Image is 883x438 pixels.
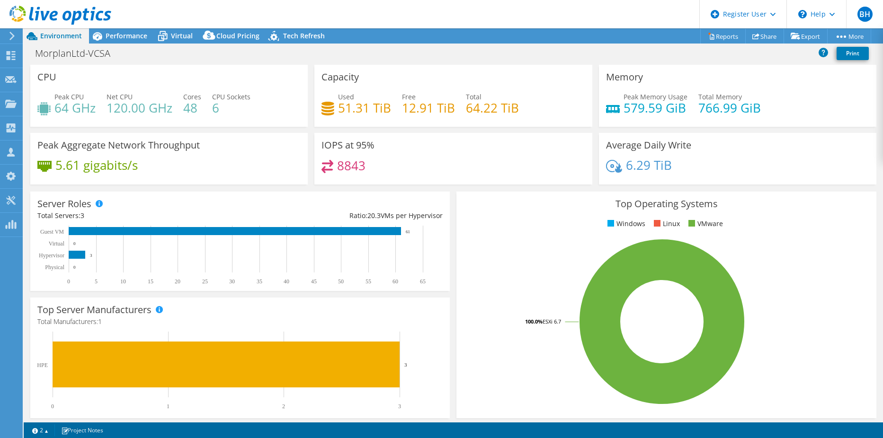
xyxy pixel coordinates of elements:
text: Guest VM [40,228,64,235]
text: 1 [167,403,169,410]
li: VMware [686,219,723,229]
h4: 8843 [337,160,366,171]
text: Physical [45,264,64,271]
text: 5 [95,278,98,285]
text: 3 [90,253,92,258]
text: 65 [420,278,426,285]
a: Print [837,47,869,60]
h3: Capacity [321,72,359,82]
h4: 6.29 TiB [626,160,672,170]
a: 2 [26,424,55,436]
h4: 579.59 GiB [624,103,687,113]
h3: Average Daily Write [606,140,691,150]
span: 3 [80,211,84,220]
h1: MorplanLtd-VCSA [31,48,125,59]
span: CPU Sockets [212,92,250,101]
tspan: 100.0% [525,318,543,325]
h4: 120.00 GHz [107,103,172,113]
text: 50 [338,278,344,285]
h4: 64.22 TiB [466,103,519,113]
a: More [827,29,871,44]
text: 61 [406,229,410,234]
text: 15 [148,278,153,285]
a: Export [784,29,828,44]
span: BH [857,7,873,22]
text: 10 [120,278,126,285]
h3: IOPS at 95% [321,140,375,150]
li: Linux [651,219,680,229]
h4: Total Manufacturers: [37,316,443,327]
text: 2 [282,403,285,410]
tspan: ESXi 6.7 [543,318,561,325]
h3: Top Operating Systems [464,199,869,209]
span: Free [402,92,416,101]
text: Hypervisor [39,252,64,259]
text: Virtual [49,240,65,247]
span: Total Memory [698,92,742,101]
span: 1 [98,317,102,326]
h4: 64 GHz [54,103,96,113]
text: 0 [73,241,76,246]
a: Reports [700,29,746,44]
text: 35 [257,278,262,285]
h3: Top Server Manufacturers [37,305,152,315]
text: 20 [175,278,180,285]
a: Project Notes [54,424,110,436]
span: Performance [106,31,147,40]
h4: 51.31 TiB [338,103,391,113]
text: 3 [404,362,407,368]
text: 0 [67,278,70,285]
span: 20.3 [367,211,381,220]
h3: Memory [606,72,643,82]
h4: 12.91 TiB [402,103,455,113]
text: 55 [366,278,371,285]
text: HPE [37,362,48,368]
text: 0 [73,265,76,270]
div: Ratio: VMs per Hypervisor [240,210,443,221]
text: 45 [311,278,317,285]
h4: 766.99 GiB [698,103,761,113]
span: Total [466,92,482,101]
text: 0 [51,403,54,410]
text: 30 [229,278,235,285]
text: 25 [202,278,208,285]
span: Used [338,92,354,101]
span: Peak CPU [54,92,84,101]
svg: \n [798,10,807,18]
h3: CPU [37,72,56,82]
text: 3 [398,403,401,410]
a: Share [745,29,784,44]
h4: 5.61 gigabits/s [55,160,138,170]
span: Tech Refresh [283,31,325,40]
h4: 6 [212,103,250,113]
h4: 48 [183,103,201,113]
text: 40 [284,278,289,285]
span: Cloud Pricing [216,31,259,40]
span: Net CPU [107,92,133,101]
li: Windows [605,219,645,229]
text: 60 [392,278,398,285]
div: Total Servers: [37,210,240,221]
span: Peak Memory Usage [624,92,687,101]
h3: Server Roles [37,199,91,209]
h3: Peak Aggregate Network Throughput [37,140,200,150]
span: Virtual [171,31,193,40]
span: Cores [183,92,201,101]
span: Environment [40,31,82,40]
